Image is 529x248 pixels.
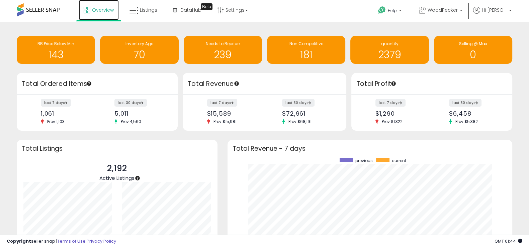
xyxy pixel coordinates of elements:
[7,238,116,245] div: seller snap | |
[452,119,481,124] span: Prev: $5,382
[57,238,86,244] a: Terms of Use
[99,162,135,175] p: 2,192
[375,99,406,107] label: last 7 days
[375,110,427,117] div: $1,290
[7,238,31,244] strong: Copyright
[233,146,507,151] h3: Total Revenue - 7 days
[392,158,406,163] span: current
[140,7,157,13] span: Listings
[180,7,201,13] span: DataHub
[44,119,68,124] span: Prev: 1,103
[184,36,262,64] a: Needs to Reprice 239
[20,49,92,60] h1: 143
[390,81,396,87] div: Tooltip anchor
[285,119,315,124] span: Prev: $68,191
[282,99,315,107] label: last 30 days
[356,79,507,89] h3: Total Profit
[289,41,323,46] span: Non Competitive
[41,110,92,117] div: 1,061
[41,99,71,107] label: last 7 days
[495,238,522,244] span: 2025-09-15 01:44 GMT
[206,41,240,46] span: Needs to Reprice
[207,110,260,117] div: $15,589
[86,81,92,87] div: Tooltip anchor
[92,7,114,13] span: Overview
[135,175,141,181] div: Tooltip anchor
[125,41,153,46] span: Inventory Age
[482,7,507,13] span: Hi [PERSON_NAME]
[114,99,147,107] label: last 30 days
[378,119,406,124] span: Prev: $1,322
[388,8,397,13] span: Help
[373,1,408,22] a: Help
[99,174,135,181] span: Active Listings
[473,7,512,22] a: Hi [PERSON_NAME]
[378,6,386,14] i: Get Help
[117,119,145,124] span: Prev: 4,560
[22,146,212,151] h3: Total Listings
[459,41,487,46] span: Selling @ Max
[100,36,178,64] a: Inventory Age 70
[428,7,458,13] span: WoodPecker
[282,110,335,117] div: $72,961
[187,49,259,60] h1: 239
[103,49,175,60] h1: 70
[270,49,342,60] h1: 181
[22,79,173,89] h3: Total Ordered Items
[234,81,240,87] div: Tooltip anchor
[449,99,481,107] label: last 30 days
[210,119,240,124] span: Prev: $15,981
[355,158,373,163] span: previous
[87,238,116,244] a: Privacy Policy
[381,41,398,46] span: quantity
[114,110,166,117] div: 5,011
[201,3,212,10] div: Tooltip anchor
[188,79,341,89] h3: Total Revenue
[350,36,429,64] a: quantity 2379
[449,110,501,117] div: $6,458
[437,49,509,60] h1: 0
[37,41,74,46] span: BB Price Below Min
[434,36,512,64] a: Selling @ Max 0
[207,99,237,107] label: last 7 days
[354,49,425,60] h1: 2379
[267,36,345,64] a: Non Competitive 181
[17,36,95,64] a: BB Price Below Min 143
